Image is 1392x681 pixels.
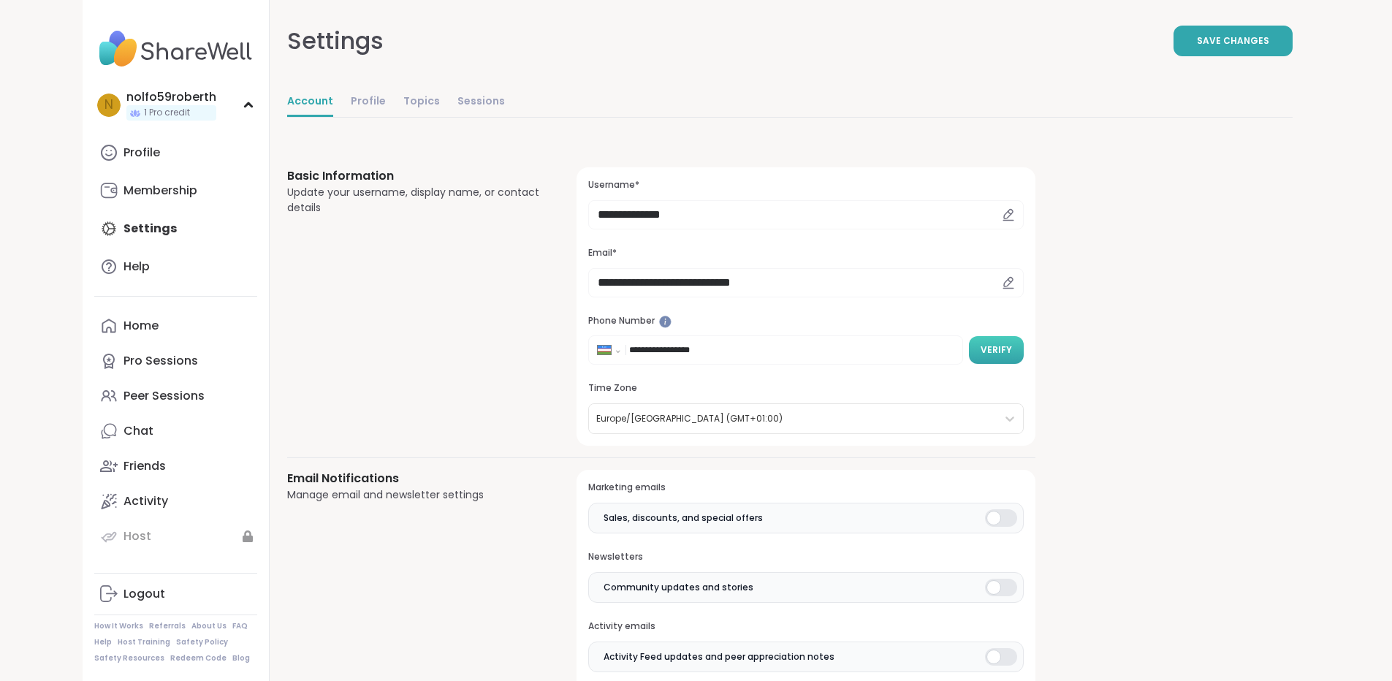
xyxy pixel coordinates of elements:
span: Community updates and stories [604,581,753,594]
a: Membership [94,173,257,208]
div: Settings [287,23,384,58]
a: Host Training [118,637,170,647]
div: Peer Sessions [123,388,205,404]
a: Sessions [457,88,505,117]
a: Account [287,88,333,117]
a: Pro Sessions [94,343,257,378]
a: How It Works [94,621,143,631]
div: Activity [123,493,168,509]
h3: Newsletters [588,551,1023,563]
a: Home [94,308,257,343]
div: Update your username, display name, or contact details [287,185,542,216]
h3: Time Zone [588,382,1023,395]
span: 1 Pro credit [144,107,190,119]
div: Friends [123,458,166,474]
h3: Phone Number [588,315,1023,327]
a: Help [94,637,112,647]
h3: Basic Information [287,167,542,185]
a: Logout [94,577,257,612]
a: Profile [94,135,257,170]
h3: Username* [588,179,1023,191]
a: Topics [403,88,440,117]
a: Host [94,519,257,554]
a: Friends [94,449,257,484]
div: Pro Sessions [123,353,198,369]
a: Profile [351,88,386,117]
div: Manage email and newsletter settings [287,487,542,503]
button: Verify [969,336,1024,364]
button: Save Changes [1174,26,1293,56]
div: Membership [123,183,197,199]
div: Host [123,528,151,544]
h3: Marketing emails [588,482,1023,494]
a: About Us [191,621,227,631]
a: Peer Sessions [94,378,257,414]
div: Home [123,318,159,334]
a: Redeem Code [170,653,227,663]
span: Save Changes [1197,34,1269,47]
span: Sales, discounts, and special offers [604,511,763,525]
h3: Email* [588,247,1023,259]
a: Help [94,249,257,284]
div: Profile [123,145,160,161]
h3: Activity emails [588,620,1023,633]
h3: Email Notifications [287,470,542,487]
a: Chat [94,414,257,449]
span: n [104,96,113,115]
div: Chat [123,423,153,439]
a: Activity [94,484,257,519]
iframe: Spotlight [659,316,672,328]
a: Blog [232,653,250,663]
div: Logout [123,586,165,602]
a: Safety Policy [176,637,228,647]
a: Safety Resources [94,653,164,663]
span: Verify [981,343,1012,357]
img: ShareWell Nav Logo [94,23,257,75]
a: FAQ [232,621,248,631]
div: nolfo59roberth [126,89,216,105]
a: Referrals [149,621,186,631]
div: Help [123,259,150,275]
span: Activity Feed updates and peer appreciation notes [604,650,834,663]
